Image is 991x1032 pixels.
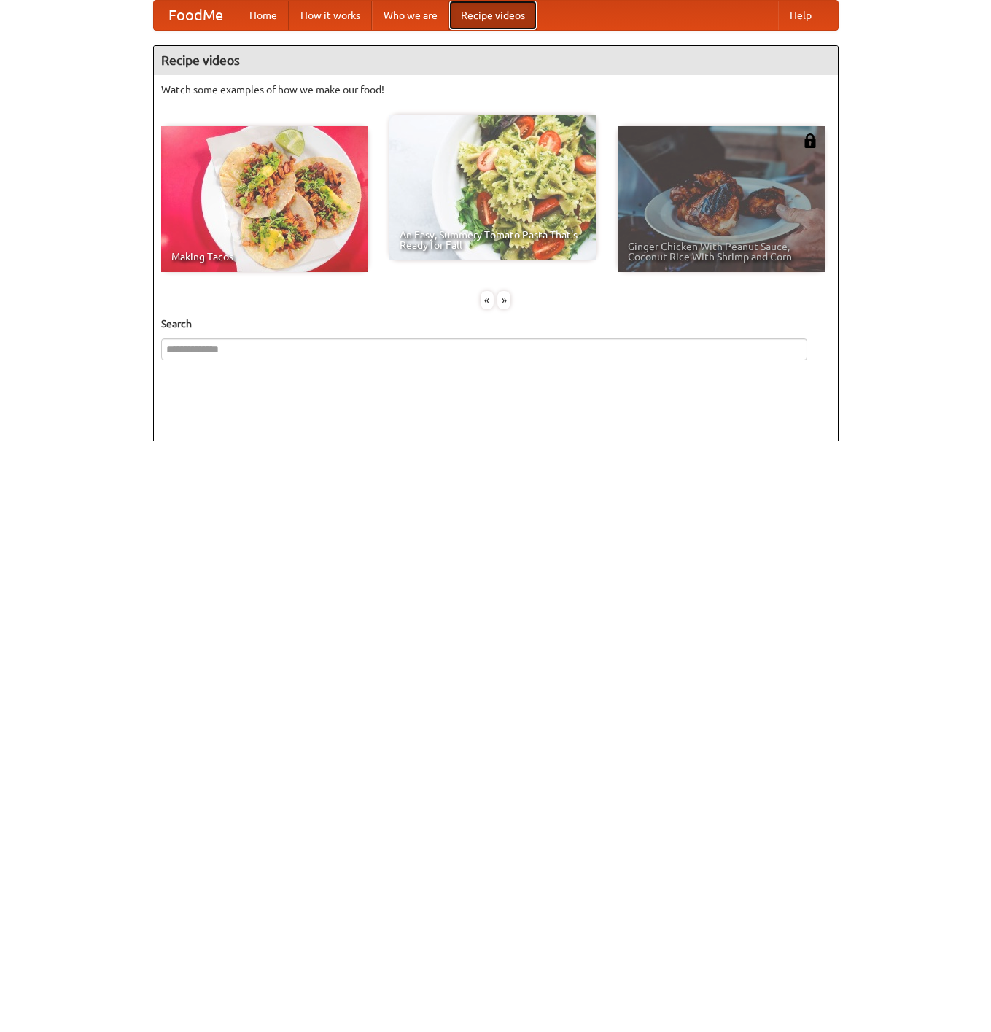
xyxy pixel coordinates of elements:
a: Recipe videos [449,1,537,30]
img: 483408.png [803,133,817,148]
a: How it works [289,1,372,30]
a: Who we are [372,1,449,30]
a: Home [238,1,289,30]
a: FoodMe [154,1,238,30]
a: Making Tacos [161,126,368,272]
div: « [481,291,494,309]
p: Watch some examples of how we make our food! [161,82,831,97]
h5: Search [161,317,831,331]
div: » [497,291,510,309]
h4: Recipe videos [154,46,838,75]
span: An Easy, Summery Tomato Pasta That's Ready for Fall [400,230,586,250]
a: Help [778,1,823,30]
a: An Easy, Summery Tomato Pasta That's Ready for Fall [389,115,596,260]
span: Making Tacos [171,252,358,262]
